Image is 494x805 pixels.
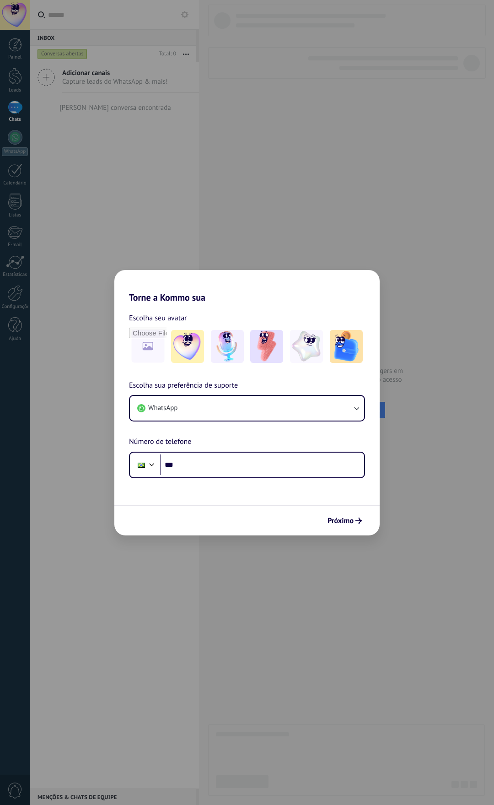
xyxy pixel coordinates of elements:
img: -5.jpeg [330,330,363,363]
button: Próximo [323,513,366,529]
img: -4.jpeg [290,330,323,363]
span: Número de telefone [129,436,191,448]
span: Escolha sua preferência de suporte [129,380,238,392]
div: Brazil: + 55 [133,455,150,475]
span: WhatsApp [148,404,177,413]
img: -2.jpeg [211,330,244,363]
img: -1.jpeg [171,330,204,363]
img: -3.jpeg [250,330,283,363]
button: WhatsApp [130,396,364,421]
span: Escolha seu avatar [129,312,187,324]
span: Próximo [328,518,354,524]
h2: Torne a Kommo sua [114,270,380,303]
